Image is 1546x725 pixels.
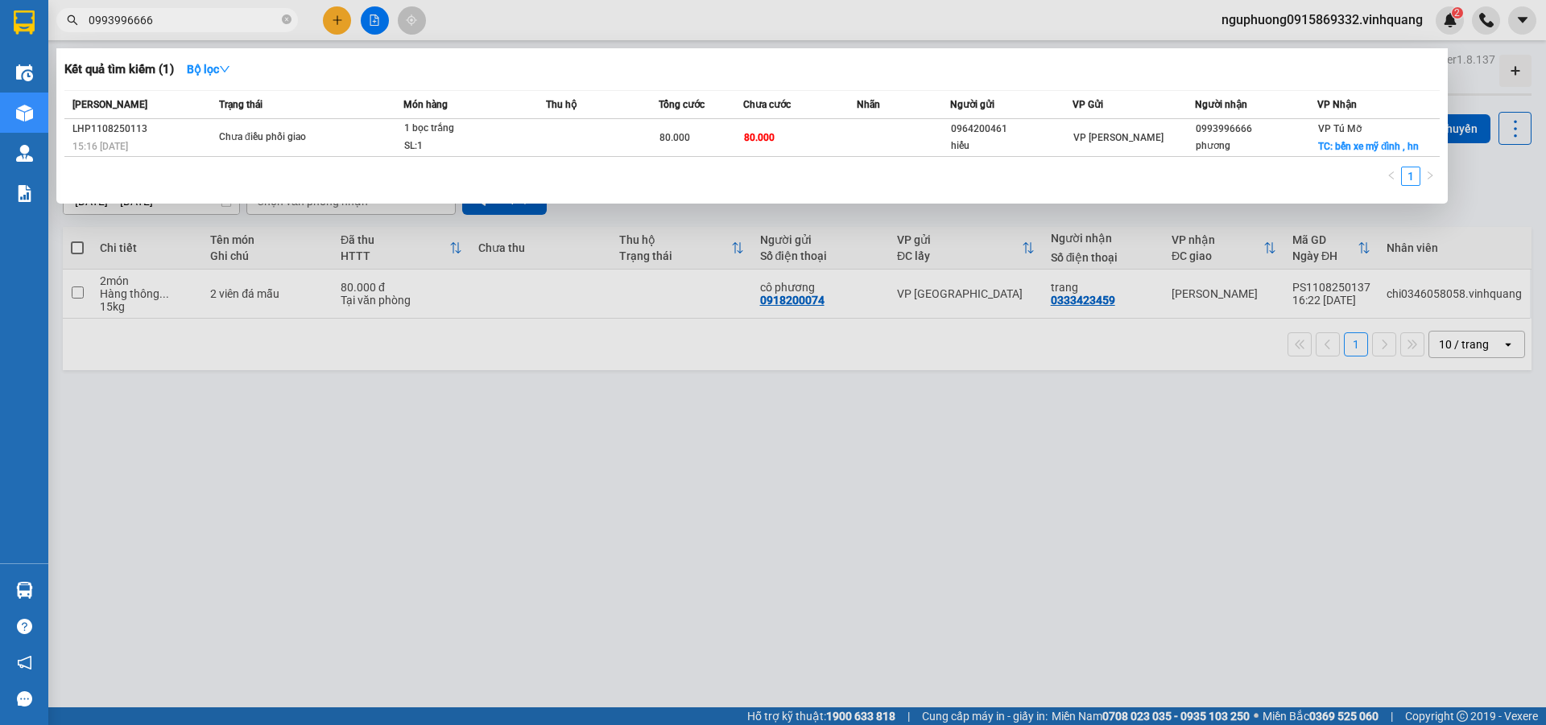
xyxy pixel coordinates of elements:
[1420,167,1440,186] li: Next Page
[1401,167,1420,186] li: 1
[72,99,147,110] span: [PERSON_NAME]
[187,63,230,76] strong: Bộ lọc
[219,99,262,110] span: Trạng thái
[16,582,33,599] img: warehouse-icon
[17,655,32,670] span: notification
[744,132,775,143] span: 80.000
[1196,138,1317,154] div: phương
[403,99,448,110] span: Món hàng
[1195,99,1247,110] span: Người nhận
[17,691,32,706] span: message
[1196,121,1317,138] div: 0993996666
[72,141,128,152] span: 15:16 [DATE]
[1425,171,1435,180] span: right
[951,121,1072,138] div: 0964200461
[1382,167,1401,186] button: left
[14,10,35,35] img: logo-vxr
[174,56,243,82] button: Bộ lọcdown
[659,132,690,143] span: 80.000
[64,61,174,78] h3: Kết quả tìm kiếm ( 1 )
[1073,99,1103,110] span: VP Gửi
[1318,123,1362,134] span: VP Tú Mỡ
[951,138,1072,154] div: hiếu
[16,64,33,81] img: warehouse-icon
[219,64,230,75] span: down
[72,121,214,138] div: LHP1108250113
[404,120,525,138] div: 1 bọc trắng
[659,99,705,110] span: Tổng cước
[16,185,33,202] img: solution-icon
[1073,132,1164,143] span: VP [PERSON_NAME]
[282,13,291,28] span: close-circle
[743,99,791,110] span: Chưa cước
[1420,167,1440,186] button: right
[857,99,880,110] span: Nhãn
[950,99,994,110] span: Người gửi
[1317,99,1357,110] span: VP Nhận
[546,99,577,110] span: Thu hộ
[1387,171,1396,180] span: left
[282,14,291,24] span: close-circle
[67,14,78,26] span: search
[404,138,525,155] div: SL: 1
[1402,167,1420,185] a: 1
[17,619,32,634] span: question-circle
[16,145,33,162] img: warehouse-icon
[16,105,33,122] img: warehouse-icon
[219,129,340,146] div: Chưa điều phối giao
[1382,167,1401,186] li: Previous Page
[89,11,279,29] input: Tìm tên, số ĐT hoặc mã đơn
[1318,141,1419,152] span: TC: bến xe mỹ đình , hn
